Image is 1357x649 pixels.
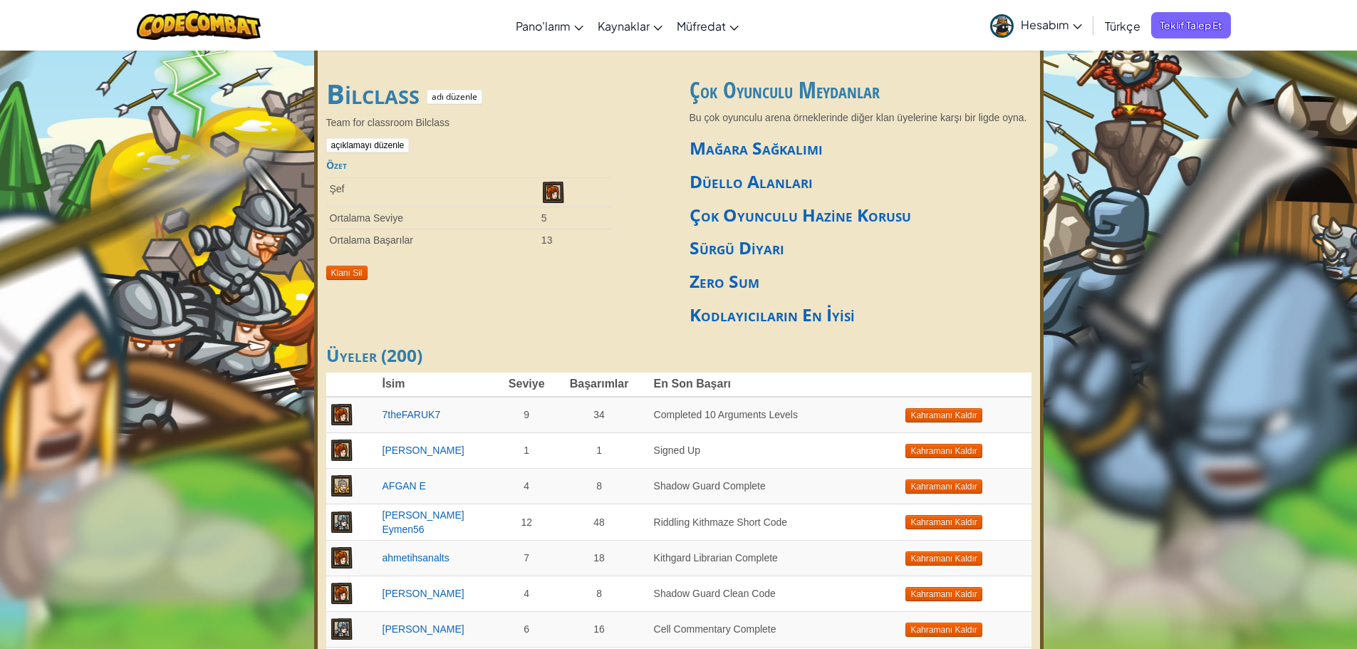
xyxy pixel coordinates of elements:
[326,207,538,229] td: Ortalama Seviye
[379,373,505,397] th: İsim
[690,78,1031,103] h2: Çok Oyunculu Meydanlar
[383,588,464,599] a: [PERSON_NAME]
[505,540,548,576] td: 7
[1151,12,1231,38] a: Teklif Talep Et
[427,90,482,104] button: adı düzenle
[383,445,464,456] a: [PERSON_NAME]
[538,229,611,251] td: 13
[548,432,650,468] td: 1
[548,373,650,397] th: Başarımlar
[598,19,650,33] span: Kaynaklar
[548,540,650,576] td: 18
[990,14,1014,38] img: avatar
[905,479,982,494] button: Kahramanı Kaldır
[905,408,982,422] button: Kahramanı Kaldır
[326,266,368,280] button: Klanı Sil
[591,6,670,45] a: Kaynaklar
[905,623,982,637] button: Kahramanı Kaldır
[538,207,611,229] td: 5
[548,468,650,504] td: 8
[905,515,982,529] button: Kahramanı Kaldır
[383,552,449,564] a: ahmetihsanalts
[1021,17,1082,32] span: Hesabım
[330,183,345,194] span: Şef
[905,444,982,458] button: Kahramanı Kaldır
[505,611,548,647] td: 6
[690,110,1031,125] p: Bu çok oyunculu arena örneklerinde diğer klan üyelerine karşı bir ligde oyna.
[654,409,798,420] span: Completed 10 Arguments Levels
[905,587,982,601] button: Kahramanı Kaldır
[548,576,650,611] td: 8
[690,269,759,293] a: Zero Sum
[383,623,464,635] a: [PERSON_NAME]
[505,504,548,540] td: 12
[505,432,548,468] td: 1
[505,373,548,397] th: Seviye
[905,551,982,566] button: Kahramanı Kaldır
[509,6,591,45] a: Pano'larım
[505,576,548,611] td: 4
[654,623,776,635] span: Cell Commentary Complete
[326,78,668,108] h1: Bilclass
[654,480,766,492] span: Shadow Guard Complete
[137,11,261,40] img: CodeCombat logo
[690,303,855,326] a: Kodlayıcıların En İyisi
[516,19,571,33] span: Pano'larım
[690,236,784,259] a: Sürgü Diyarı
[326,160,668,170] h5: Özet
[381,343,422,367] span: (200)
[690,136,823,160] a: Mağara Sağkalımı
[983,3,1089,48] a: Hesabım
[1098,6,1148,45] a: Türkçe
[670,6,746,45] a: Müfredat
[654,552,778,564] span: Kithgard Librarian Complete
[505,468,548,504] td: 4
[383,409,441,420] a: 7theFARUK7
[326,115,668,130] p: Team for classroom Bilclass
[677,19,726,33] span: Müfredat
[1105,19,1140,33] span: Türkçe
[383,509,464,535] a: [PERSON_NAME] Eymen56
[326,229,538,251] td: Ortalama Başarılar
[326,343,381,367] span: Üyeler
[654,445,700,456] span: Signed Up
[326,138,410,152] button: açıklamayı düzenle
[650,373,903,397] th: En Son Başarı
[548,397,650,432] td: 34
[690,170,813,193] a: Düello Alanları
[505,397,548,432] td: 9
[548,611,650,647] td: 16
[654,516,788,528] span: Riddling Kithmaze Short Code
[690,203,911,227] a: Çok Oyunculu Hazine Korusu
[654,588,776,599] span: Shadow Guard Clean Code
[383,480,426,492] a: AFGAN E
[548,504,650,540] td: 48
